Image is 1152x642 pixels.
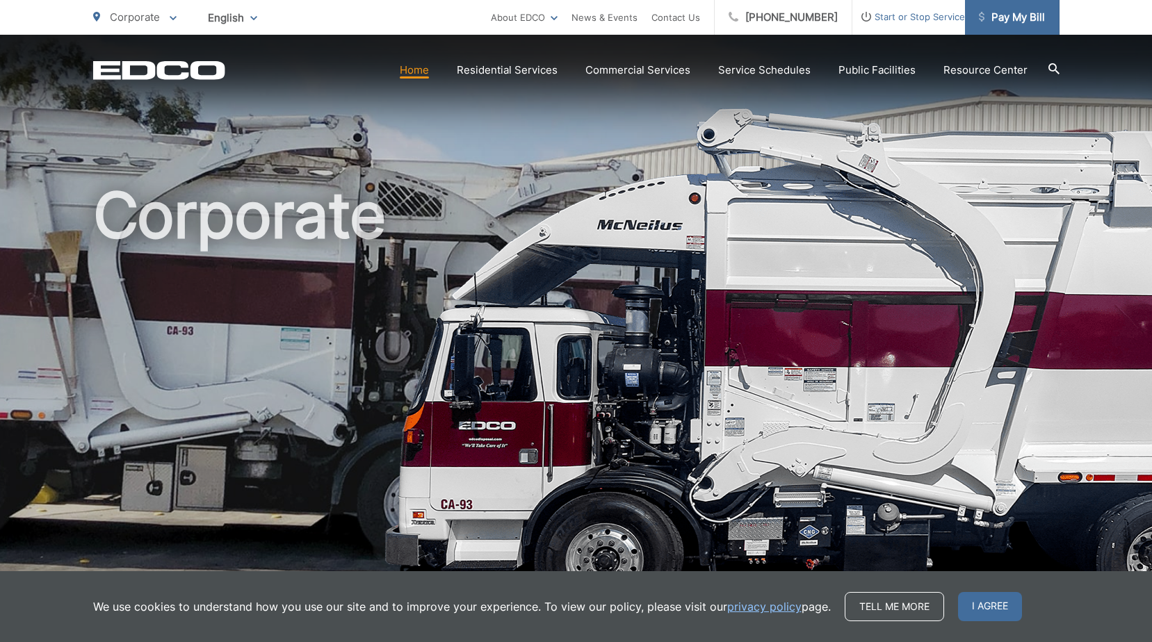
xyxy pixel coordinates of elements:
[93,181,1060,620] h1: Corporate
[838,62,916,79] a: Public Facilities
[457,62,558,79] a: Residential Services
[400,62,429,79] a: Home
[651,9,700,26] a: Contact Us
[571,9,638,26] a: News & Events
[93,598,831,615] p: We use cookies to understand how you use our site and to improve your experience. To view our pol...
[585,62,690,79] a: Commercial Services
[110,10,160,24] span: Corporate
[491,9,558,26] a: About EDCO
[197,6,268,30] span: English
[958,592,1022,621] span: I agree
[93,60,225,80] a: EDCD logo. Return to the homepage.
[845,592,944,621] a: Tell me more
[979,9,1045,26] span: Pay My Bill
[718,62,811,79] a: Service Schedules
[727,598,802,615] a: privacy policy
[943,62,1028,79] a: Resource Center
